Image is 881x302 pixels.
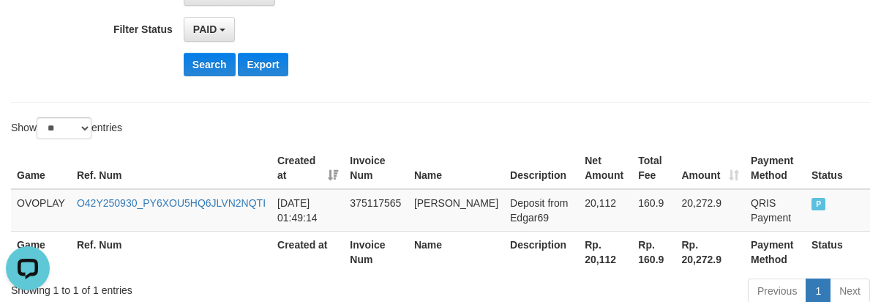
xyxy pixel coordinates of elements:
[184,17,235,42] button: PAID
[344,189,408,232] td: 375117565
[504,189,579,232] td: Deposit from Edgar69
[745,189,806,232] td: QRIS Payment
[344,147,408,189] th: Invoice Num
[344,231,408,273] th: Invoice Num
[811,198,826,210] span: PAID
[806,231,870,273] th: Status
[504,231,579,273] th: Description
[408,231,504,273] th: Name
[745,147,806,189] th: Payment Method
[408,189,504,232] td: [PERSON_NAME]
[632,189,675,232] td: 160.9
[675,189,745,232] td: 20,272.9
[11,189,71,232] td: OVOPLAY
[271,189,344,232] td: [DATE] 01:49:14
[675,231,745,273] th: Rp. 20,272.9
[71,231,271,273] th: Ref. Num
[271,147,344,189] th: Created at: activate to sort column ascending
[71,147,271,189] th: Ref. Num
[504,147,579,189] th: Description
[77,197,266,209] a: O42Y250930_PY6XOU5HQ6JLVN2NQTI
[238,53,288,76] button: Export
[579,189,632,232] td: 20,112
[11,277,356,298] div: Showing 1 to 1 of 1 entries
[11,117,122,139] label: Show entries
[6,6,50,50] button: Open LiveChat chat widget
[579,231,632,273] th: Rp. 20,112
[271,231,344,273] th: Created at
[184,53,236,76] button: Search
[37,117,91,139] select: Showentries
[806,147,870,189] th: Status
[745,231,806,273] th: Payment Method
[632,147,675,189] th: Total Fee
[579,147,632,189] th: Net Amount
[632,231,675,273] th: Rp. 160.9
[675,147,745,189] th: Amount: activate to sort column ascending
[193,23,217,35] span: PAID
[11,147,71,189] th: Game
[11,231,71,273] th: Game
[408,147,504,189] th: Name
